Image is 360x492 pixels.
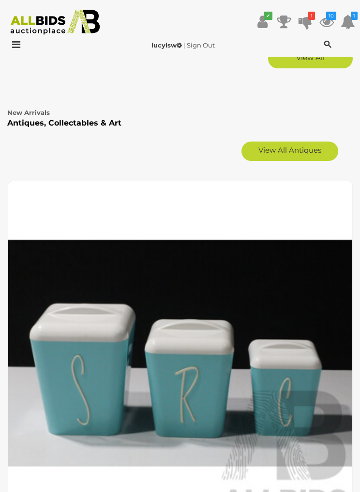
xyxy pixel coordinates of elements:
i: ✔ [264,12,272,20]
a: lucylsw [151,41,183,49]
a: ✔ [255,13,270,31]
i: 1 [351,12,358,20]
img: Allbids.com.au [5,10,105,35]
i: 1 [308,12,315,20]
a: 10 [319,13,334,31]
a: View All [268,49,353,68]
a: View All Antiques [241,142,338,161]
b: New Arrivals [7,109,50,116]
a: Sign Out [187,41,215,49]
span: | [183,41,185,49]
i: 10 [326,12,336,20]
a: 1 [341,13,355,31]
b: Antiques, Collectables & Art [7,118,121,127]
a: 1 [298,13,313,31]
strong: lucylsw [151,41,182,49]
